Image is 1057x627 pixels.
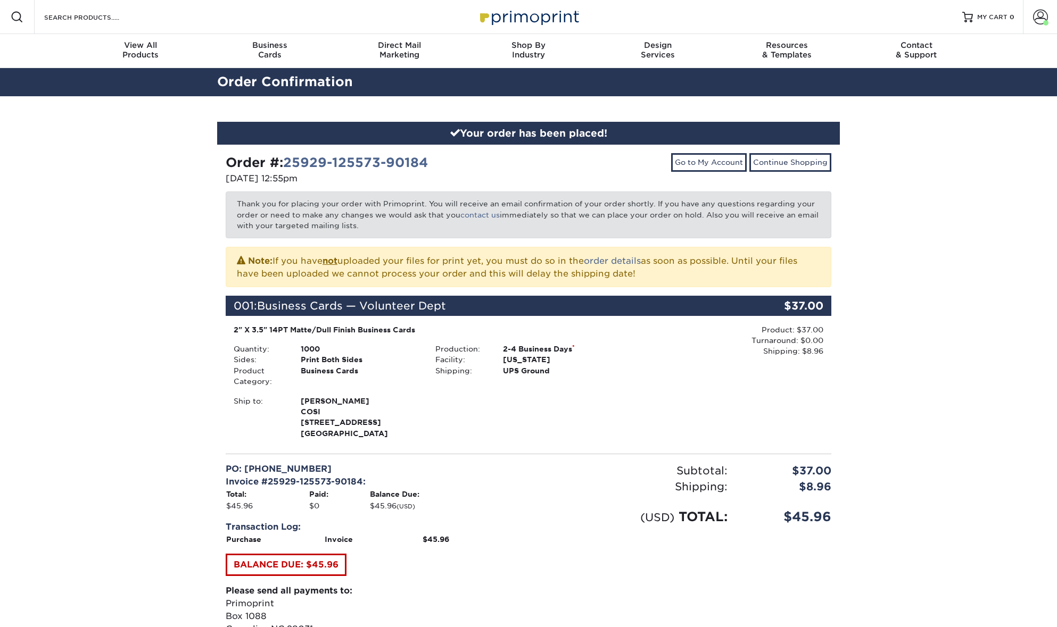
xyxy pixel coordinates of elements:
div: Cards [205,40,335,60]
a: order details [584,256,641,266]
a: BusinessCards [205,34,335,68]
strong: Invoice [325,535,353,544]
a: Resources& Templates [722,34,852,68]
div: Products [76,40,205,60]
strong: [GEOGRAPHIC_DATA] [301,396,419,438]
span: View All [76,40,205,50]
div: $37.00 [730,296,831,316]
td: $45.96 [226,500,309,512]
p: Thank you for placing your order with Primoprint. You will receive an email confirmation of your ... [226,191,831,238]
p: If you have uploaded your files for print yet, you must do so in the as soon as possible. Until y... [237,254,820,280]
div: Business Cards [293,365,427,387]
div: Production: [427,344,494,354]
a: 25929-125573-90184 [283,155,428,170]
span: Shop By [464,40,593,50]
div: 2" X 3.5" 14PT Matte/Dull Finish Business Cards [234,324,622,335]
span: Business Cards — Volunteer Dept [257,299,446,312]
div: Transaction Log: [226,521,521,533]
th: Balance Due: [369,488,521,500]
div: Your order has been placed! [217,122,840,145]
a: Direct MailMarketing [335,34,464,68]
div: Marketing [335,40,464,60]
strong: Order #: [226,155,428,170]
div: $37.00 [736,463,839,479]
div: Subtotal: [528,463,736,479]
div: Facility: [427,354,494,365]
h2: Order Confirmation [209,72,848,92]
small: (USD) [397,503,415,510]
a: DesignServices [593,34,722,68]
span: 0 [1010,13,1014,21]
th: Paid: [309,488,369,500]
span: Contact [852,40,981,50]
td: $45.96 [369,500,521,512]
input: SEARCH PRODUCTS..... [43,11,147,23]
span: Business [205,40,335,50]
strong: $45.96 [423,535,449,544]
div: Product: $37.00 Turnaround: $0.00 Shipping: $8.96 [630,324,823,357]
div: $45.96 [736,507,839,526]
div: [US_STATE] [495,354,630,365]
div: Services [593,40,722,60]
strong: Purchase [226,535,261,544]
div: 2-4 Business Days [495,344,630,354]
div: Sides: [226,354,293,365]
td: $0 [309,500,369,512]
span: [STREET_ADDRESS] [301,417,419,428]
span: Design [593,40,722,50]
a: Contact& Support [852,34,981,68]
div: Product Category: [226,365,293,387]
a: contact us [460,211,500,219]
div: Print Both Sides [293,354,427,365]
div: Industry [464,40,593,60]
div: Quantity: [226,344,293,354]
p: [DATE] 12:55pm [226,172,521,185]
div: UPS Ground [495,365,630,376]
div: 1000 [293,344,427,354]
small: (USD) [640,511,674,524]
div: Ship to: [226,396,293,439]
div: & Templates [722,40,852,60]
a: BALANCE DUE: $45.96 [226,554,346,576]
a: Go to My Account [671,153,747,171]
div: Invoice #25929-125573-90184: [226,475,521,488]
a: Shop ByIndustry [464,34,593,68]
b: not [323,256,337,266]
img: Primoprint [475,5,582,28]
span: COSI [301,406,419,417]
strong: Please send all payments to: [226,586,352,596]
strong: Note: [248,256,272,266]
div: $8.96 [736,479,839,495]
div: Shipping: [427,365,494,376]
div: & Support [852,40,981,60]
th: Total: [226,488,309,500]
span: TOTAL: [679,509,728,524]
span: MY CART [977,13,1008,22]
div: 001: [226,296,730,316]
span: [PERSON_NAME] [301,396,419,406]
span: Direct Mail [335,40,464,50]
div: PO: [PHONE_NUMBER] [226,463,521,475]
div: Shipping: [528,479,736,495]
span: Resources [722,40,852,50]
a: Continue Shopping [749,153,831,171]
a: View AllProducts [76,34,205,68]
